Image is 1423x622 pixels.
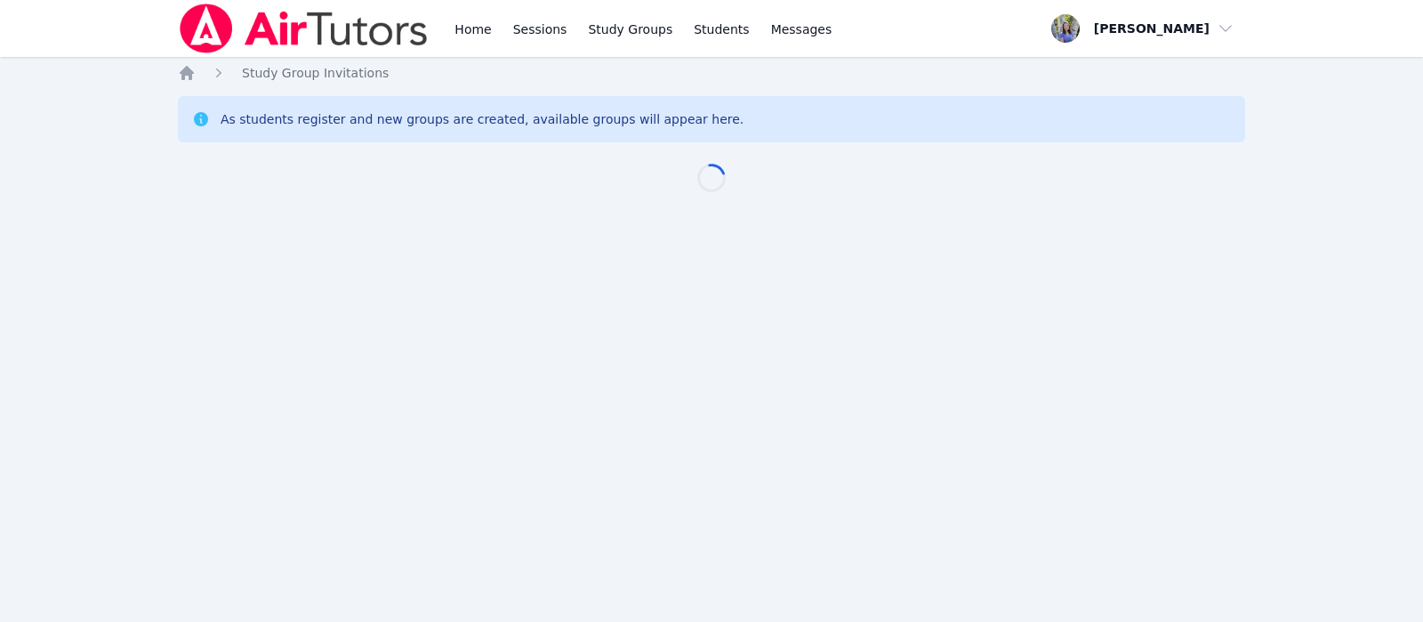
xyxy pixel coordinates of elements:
nav: Breadcrumb [178,64,1245,82]
span: Messages [771,20,832,38]
a: Study Group Invitations [242,64,389,82]
span: Study Group Invitations [242,66,389,80]
div: As students register and new groups are created, available groups will appear here. [221,110,744,128]
img: Air Tutors [178,4,430,53]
